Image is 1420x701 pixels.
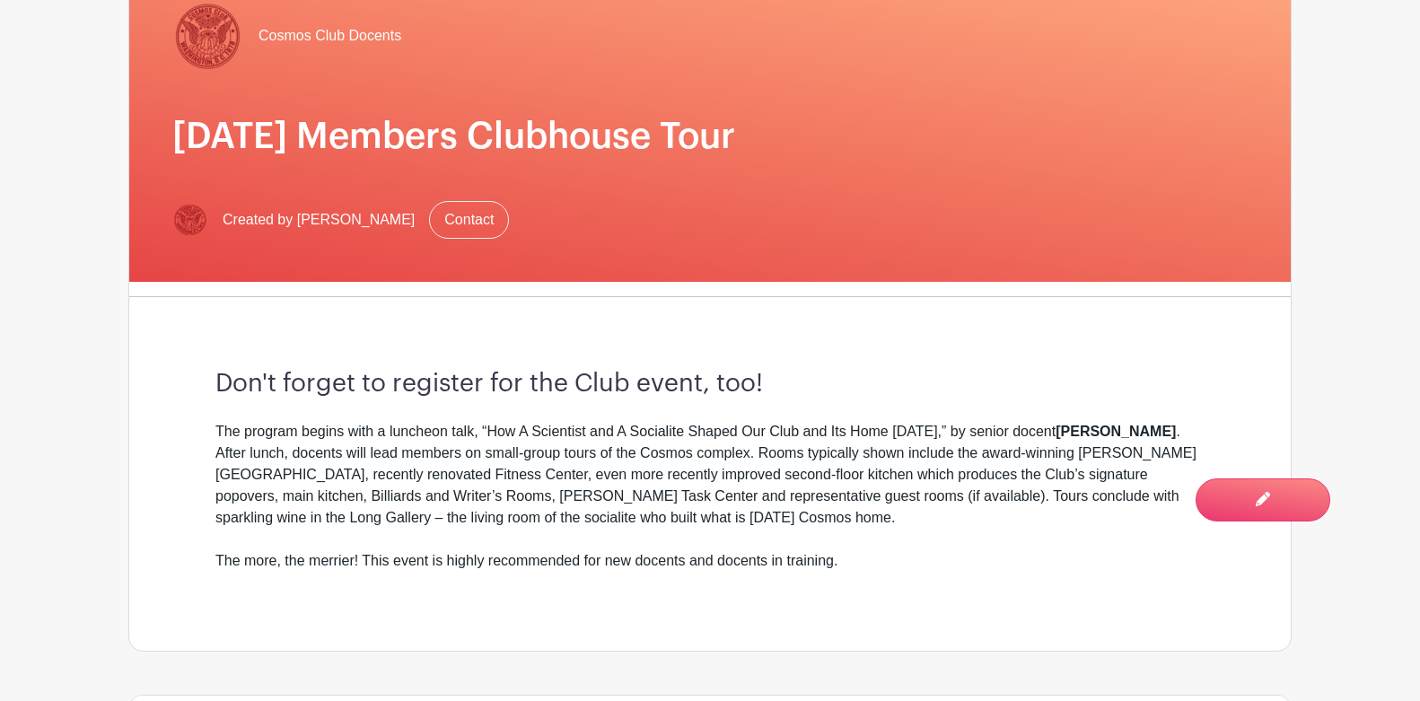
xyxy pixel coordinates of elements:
[259,25,401,47] span: Cosmos Club Docents
[215,421,1205,593] div: The program begins with a luncheon talk, “How A Scientist and A Socialite Shaped Our Club and Its...
[223,209,415,231] span: Created by [PERSON_NAME]
[172,115,1248,158] h1: [DATE] Members Clubhouse Tour
[172,202,208,238] img: CosmosClub_logo_no_text.png
[1056,424,1176,439] strong: [PERSON_NAME]
[429,201,509,239] a: Contact
[215,369,1205,399] h3: Don't forget to register for the Club event, too!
